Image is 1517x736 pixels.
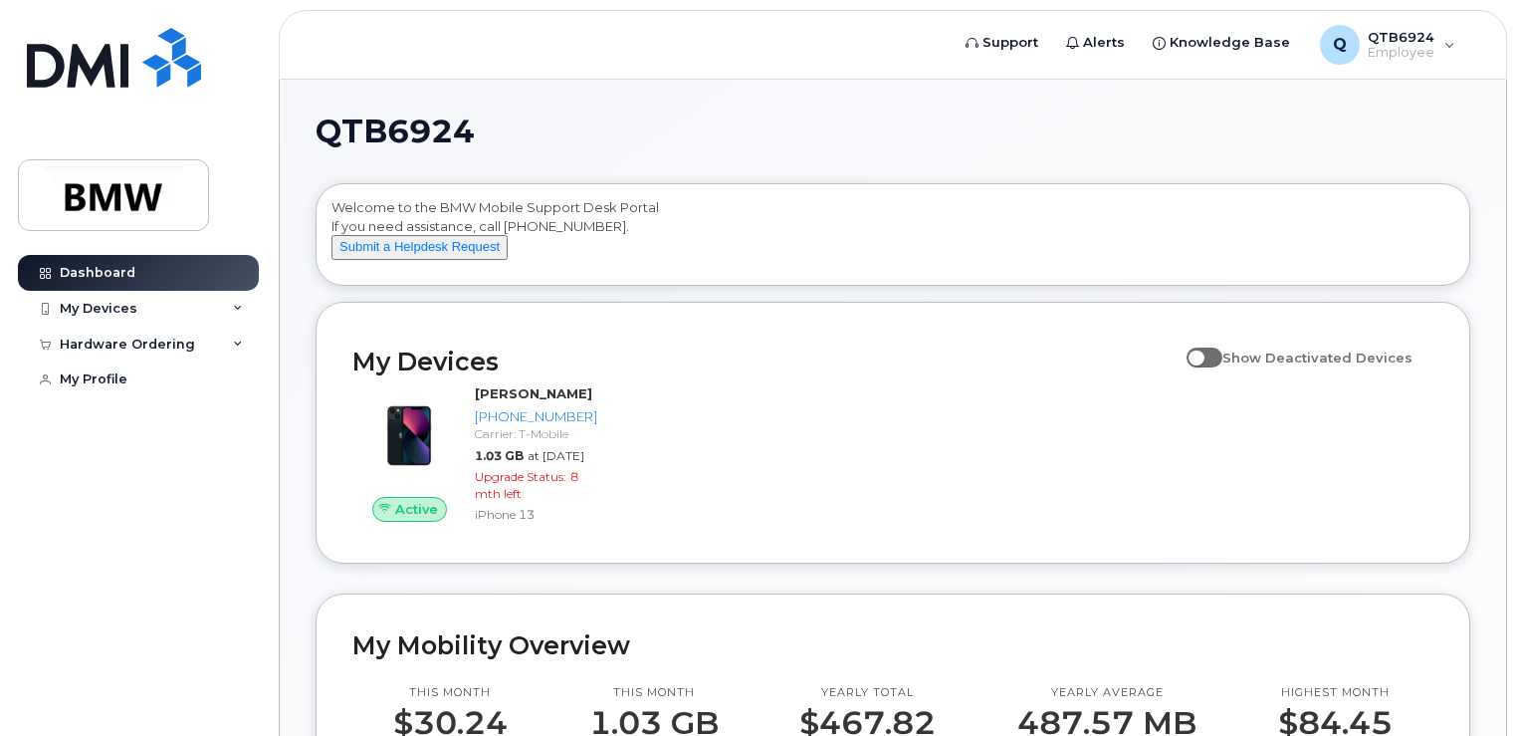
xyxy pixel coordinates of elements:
[528,448,584,463] span: at [DATE]
[1187,339,1202,355] input: Show Deactivated Devices
[352,347,1177,376] h2: My Devices
[475,385,592,401] strong: [PERSON_NAME]
[352,384,605,527] a: Active[PERSON_NAME][PHONE_NUMBER]Carrier: T-Mobile1.03 GBat [DATE]Upgrade Status:8 mth leftiPhone 13
[1017,685,1196,701] p: Yearly average
[368,394,451,477] img: image20231002-3703462-1ig824h.jpeg
[475,425,597,442] div: Carrier: T-Mobile
[1278,685,1393,701] p: Highest month
[352,630,1433,660] h2: My Mobility Overview
[331,238,508,254] a: Submit a Helpdesk Request
[475,407,597,426] div: [PHONE_NUMBER]
[589,685,719,701] p: This month
[331,235,508,260] button: Submit a Helpdesk Request
[475,506,597,523] div: iPhone 13
[393,685,508,701] p: This month
[395,500,438,519] span: Active
[475,469,566,484] span: Upgrade Status:
[316,117,475,146] span: QTB6924
[1222,350,1412,366] span: Show Deactivated Devices
[475,469,578,501] span: 8 mth left
[799,685,936,701] p: Yearly total
[475,448,524,463] span: 1.03 GB
[331,198,1454,278] div: Welcome to the BMW Mobile Support Desk Portal If you need assistance, call [PHONE_NUMBER].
